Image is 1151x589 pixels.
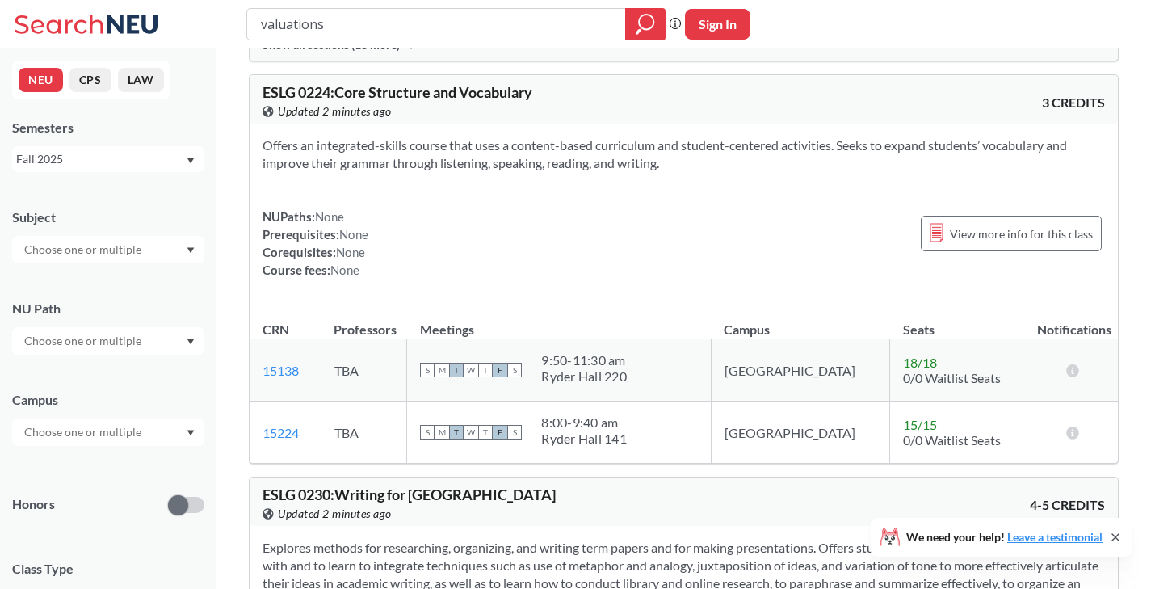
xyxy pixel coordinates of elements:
[478,363,493,377] span: T
[321,305,407,339] th: Professors
[685,9,750,40] button: Sign In
[1007,530,1103,544] a: Leave a testimonial
[12,236,204,263] div: Dropdown arrow
[625,8,666,40] div: magnifying glass
[507,363,522,377] span: S
[950,224,1093,244] span: View more info for this class
[12,391,204,409] div: Campus
[263,363,299,378] a: 15138
[420,363,435,377] span: S
[12,208,204,226] div: Subject
[541,431,627,447] div: Ryder Hall 141
[12,146,204,172] div: Fall 2025Dropdown arrow
[263,486,556,503] span: ESLG 0230 : Writing for [GEOGRAPHIC_DATA]
[711,339,890,402] td: [GEOGRAPHIC_DATA]
[187,430,195,436] svg: Dropdown arrow
[636,13,655,36] svg: magnifying glass
[278,103,392,120] span: Updated 2 minutes ago
[263,208,368,279] div: NUPaths: Prerequisites: Corequisites: Course fees:
[449,363,464,377] span: T
[336,245,365,259] span: None
[449,425,464,440] span: T
[541,352,627,368] div: 9:50 - 11:30 am
[263,137,1105,172] section: Offers an integrated-skills course that uses a content-based curriculum and student-centered acti...
[278,505,392,523] span: Updated 2 minutes ago
[493,363,507,377] span: F
[259,11,614,38] input: Class, professor, course number, "phrase"
[16,423,152,442] input: Choose one or multiple
[315,209,344,224] span: None
[464,363,478,377] span: W
[507,425,522,440] span: S
[330,263,359,277] span: None
[903,417,937,432] span: 15 / 15
[12,419,204,446] div: Dropdown arrow
[16,240,152,259] input: Choose one or multiple
[12,327,204,355] div: Dropdown arrow
[321,339,407,402] td: TBA
[187,339,195,345] svg: Dropdown arrow
[263,425,299,440] a: 15224
[69,68,111,92] button: CPS
[19,68,63,92] button: NEU
[711,305,890,339] th: Campus
[1042,94,1105,111] span: 3 CREDITS
[903,370,1001,385] span: 0/0 Waitlist Seats
[187,158,195,164] svg: Dropdown arrow
[435,425,449,440] span: M
[407,305,711,339] th: Meetings
[12,495,55,514] p: Honors
[12,300,204,318] div: NU Path
[541,368,627,385] div: Ryder Hall 220
[339,227,368,242] span: None
[541,414,627,431] div: 8:00 - 9:40 am
[903,432,1001,448] span: 0/0 Waitlist Seats
[187,247,195,254] svg: Dropdown arrow
[263,83,532,101] span: ESLG 0224 : Core Structure and Vocabulary
[493,425,507,440] span: F
[420,425,435,440] span: S
[890,305,1031,339] th: Seats
[263,321,289,339] div: CRN
[12,119,204,137] div: Semesters
[903,355,937,370] span: 18 / 18
[12,560,204,578] span: Class Type
[321,402,407,464] td: TBA
[435,363,449,377] span: M
[711,402,890,464] td: [GEOGRAPHIC_DATA]
[1030,496,1105,514] span: 4-5 CREDITS
[118,68,164,92] button: LAW
[16,331,152,351] input: Choose one or multiple
[1031,305,1119,339] th: Notifications
[478,425,493,440] span: T
[16,150,185,168] div: Fall 2025
[906,532,1103,543] span: We need your help!
[464,425,478,440] span: W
